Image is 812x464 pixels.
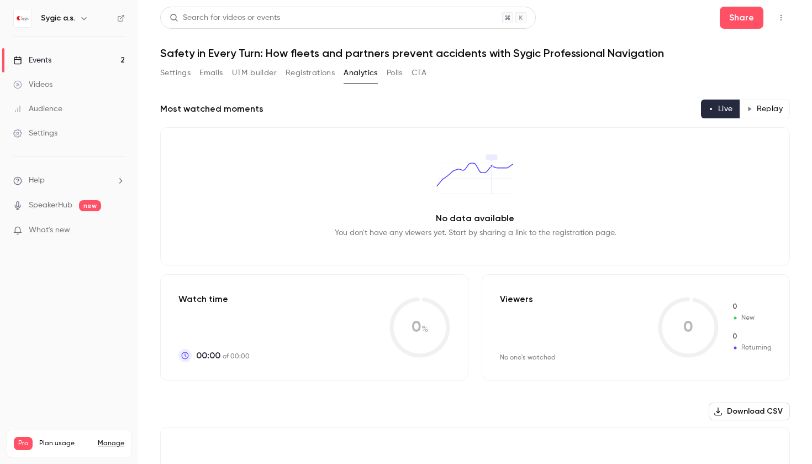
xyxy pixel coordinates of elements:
h2: Most watched moments [160,102,263,116]
button: UTM builder [232,64,277,82]
button: Live [701,100,740,118]
span: Returning [732,343,772,353]
div: Videos [13,79,52,90]
button: Polls [387,64,403,82]
span: Help [29,175,45,186]
div: Audience [13,103,62,114]
span: Returning [732,332,772,342]
div: Events [13,55,51,66]
p: You don't have any viewers yet. Start by sharing a link to the registration page. [335,227,616,238]
div: Search for videos or events [170,12,280,24]
p: of 00:00 [196,349,250,362]
p: No data available [436,212,514,225]
span: New [732,302,772,312]
a: SpeakerHub [29,200,72,211]
h6: Sygic a.s. [41,13,75,24]
button: Emails [199,64,223,82]
button: Analytics [344,64,378,82]
span: What's new [29,225,70,236]
div: No one's watched [500,353,556,362]
button: CTA [412,64,426,82]
button: Settings [160,64,191,82]
div: Settings [13,128,57,139]
a: Manage [98,439,124,448]
li: help-dropdown-opener [13,175,125,186]
button: Registrations [286,64,335,82]
span: new [79,200,101,211]
button: Download CSV [709,403,790,420]
p: Watch time [178,293,250,306]
button: Replay [740,100,790,118]
span: 00:00 [196,349,220,362]
span: Plan usage [39,439,91,448]
iframe: Noticeable Trigger [112,226,125,236]
span: New [732,313,772,323]
span: Pro [14,437,33,450]
img: Sygic a.s. [14,9,31,27]
button: Share [720,7,763,29]
p: Viewers [500,293,533,306]
h1: Safety in Every Turn: How fleets and partners prevent accidents with Sygic Professional Navigation [160,46,790,60]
